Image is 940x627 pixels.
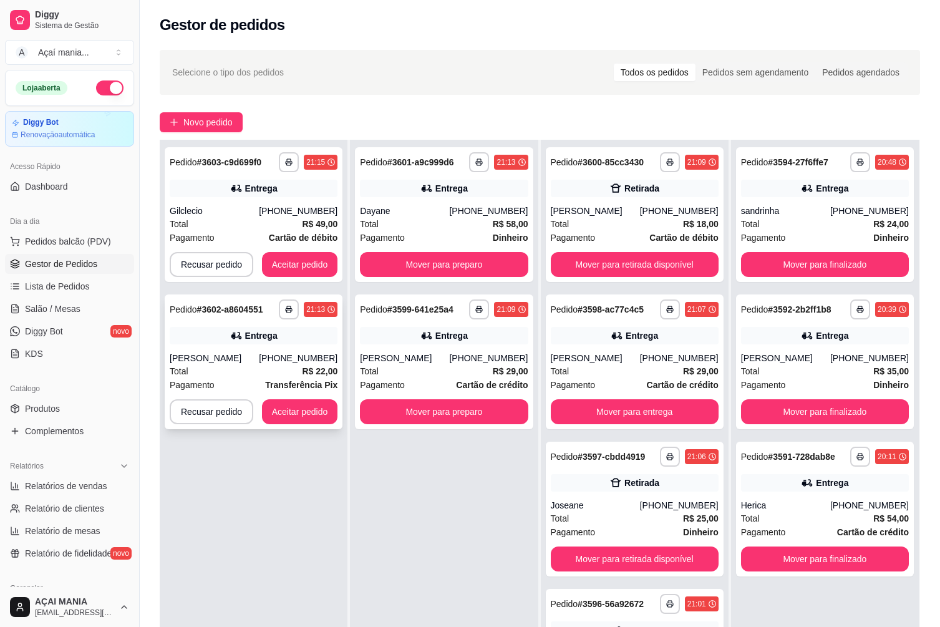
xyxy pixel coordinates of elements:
[449,352,528,364] div: [PHONE_NUMBER]
[25,502,104,515] span: Relatório de clientes
[10,461,44,471] span: Relatórios
[259,205,337,217] div: [PHONE_NUMBER]
[172,66,284,79] span: Selecione o tipo dos pedidos
[837,527,909,537] strong: Cartão de crédito
[170,118,178,127] span: plus
[687,452,706,462] div: 21:06
[38,46,89,59] div: Açaí mania ...
[5,498,134,518] a: Relatório de clientes
[259,352,337,364] div: [PHONE_NUMBER]
[197,304,263,314] strong: # 3602-a8604551
[5,379,134,399] div: Catálogo
[269,233,337,243] strong: Cartão de débito
[265,380,337,390] strong: Transferência Pix
[614,64,695,81] div: Todos os pedidos
[262,252,338,277] button: Aceitar pedido
[25,325,63,338] span: Diggy Bot
[493,366,528,376] strong: R$ 29,00
[360,205,449,217] div: Dayane
[170,378,215,392] span: Pagamento
[183,115,233,129] span: Novo pedido
[25,280,90,293] span: Lista de Pedidos
[640,205,719,217] div: [PHONE_NUMBER]
[640,499,719,512] div: [PHONE_NUMBER]
[16,81,67,95] div: Loja aberta
[25,235,111,248] span: Pedidos balcão (PDV)
[830,499,909,512] div: [PHONE_NUMBER]
[551,512,569,525] span: Total
[360,231,405,245] span: Pagamento
[741,499,830,512] div: Herica
[197,157,262,167] strong: # 3603-c9d699f0
[360,217,379,231] span: Total
[170,399,253,424] button: Recusar pedido
[170,231,215,245] span: Pagamento
[878,157,896,167] div: 20:48
[5,111,134,147] a: Diggy BotRenovaçãoautomática
[170,157,197,167] span: Pedido
[302,219,337,229] strong: R$ 49,00
[96,80,124,95] button: Alterar Status
[741,364,760,378] span: Total
[387,157,454,167] strong: # 3601-a9c999d6
[5,157,134,177] div: Acesso Rápido
[768,157,828,167] strong: # 3594-27f6ffe7
[873,233,909,243] strong: Dinheiro
[387,304,453,314] strong: # 3599-641e25a4
[768,304,831,314] strong: # 3592-2b2ff1b8
[687,304,706,314] div: 21:07
[25,348,43,360] span: KDS
[160,112,243,132] button: Novo pedido
[170,364,188,378] span: Total
[5,399,134,419] a: Produtos
[551,304,578,314] span: Pedido
[306,157,325,167] div: 21:15
[5,231,134,251] button: Pedidos balcão (PDV)
[493,219,528,229] strong: R$ 58,00
[5,299,134,319] a: Salão / Mesas
[551,399,719,424] button: Mover para entrega
[170,252,253,277] button: Recusar pedido
[695,64,815,81] div: Pedidos sem agendamento
[360,157,387,167] span: Pedido
[25,480,107,492] span: Relatórios de vendas
[25,525,100,537] span: Relatório de mesas
[878,452,896,462] div: 20:11
[25,180,68,193] span: Dashboard
[5,344,134,364] a: KDS
[741,157,768,167] span: Pedido
[551,364,569,378] span: Total
[683,527,719,537] strong: Dinheiro
[306,304,325,314] div: 21:13
[262,399,338,424] button: Aceitar pedido
[683,366,719,376] strong: R$ 29,00
[360,252,528,277] button: Mover para preparo
[683,513,719,523] strong: R$ 25,00
[687,599,706,609] div: 21:01
[449,205,528,217] div: [PHONE_NUMBER]
[5,321,134,341] a: Diggy Botnovo
[873,366,909,376] strong: R$ 35,00
[5,276,134,296] a: Lista de Pedidos
[360,364,379,378] span: Total
[493,233,528,243] strong: Dinheiro
[5,40,134,65] button: Select a team
[741,304,768,314] span: Pedido
[5,177,134,197] a: Dashboard
[578,157,644,167] strong: # 3600-85cc3430
[741,205,830,217] div: sandrinha
[830,205,909,217] div: [PHONE_NUMBER]
[5,5,134,35] a: DiggySistema de Gestão
[741,217,760,231] span: Total
[551,499,640,512] div: Joseane
[302,366,337,376] strong: R$ 22,00
[5,211,134,231] div: Dia a dia
[741,452,768,462] span: Pedido
[5,254,134,274] a: Gestor de Pedidos
[873,219,909,229] strong: R$ 24,00
[21,130,95,140] article: Renovação automática
[578,599,644,609] strong: # 3596-56a92672
[741,252,909,277] button: Mover para finalizado
[647,380,719,390] strong: Cartão de crédito
[741,512,760,525] span: Total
